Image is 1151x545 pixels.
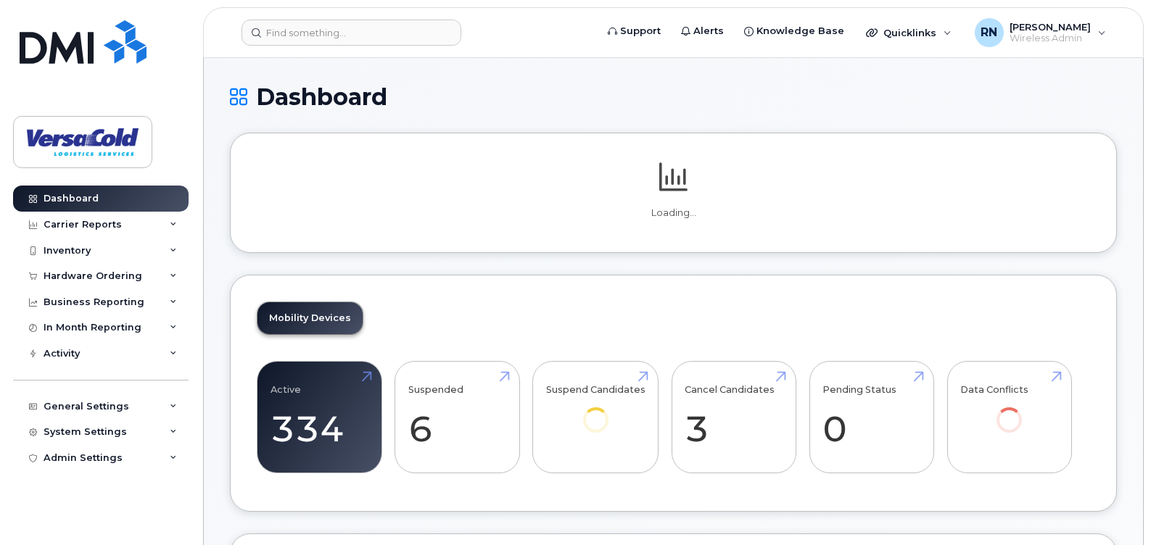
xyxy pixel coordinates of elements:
a: Suspended 6 [408,370,506,465]
a: Suspend Candidates [546,370,645,453]
a: Active 334 [271,370,368,465]
h1: Dashboard [230,84,1117,109]
a: Data Conflicts [960,370,1058,453]
a: Mobility Devices [257,302,363,334]
a: Pending Status 0 [822,370,920,465]
p: Loading... [257,207,1090,220]
a: Cancel Candidates 3 [685,370,783,465]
